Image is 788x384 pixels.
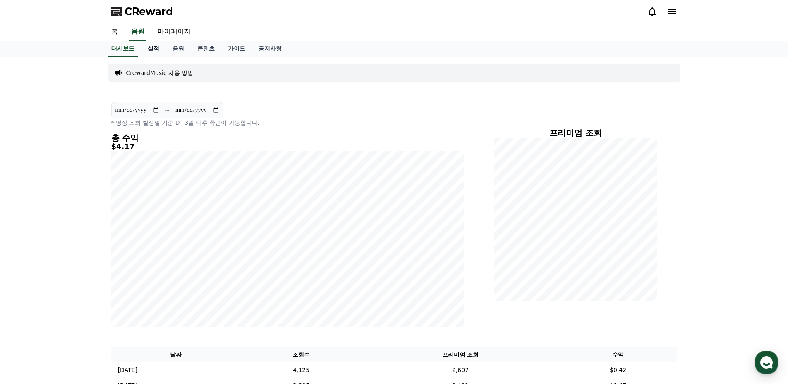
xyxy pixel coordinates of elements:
[141,41,166,57] a: 실적
[55,263,107,283] a: 대화
[128,275,138,282] span: 설정
[362,347,559,362] th: 프리미엄 조회
[126,69,194,77] a: CrewardMusic 사용 방법
[125,5,173,18] span: CReward
[2,263,55,283] a: 홈
[166,41,191,57] a: 음원
[241,347,362,362] th: 조회수
[151,23,197,41] a: 마이페이지
[111,142,464,151] h5: $4.17
[108,41,138,57] a: 대시보드
[129,23,146,41] a: 음원
[559,347,677,362] th: 수익
[76,275,86,282] span: 대화
[111,118,464,127] p: * 영상 조회 발생일 기준 D+3일 이후 확인이 가능합니다.
[559,362,677,378] td: $0.42
[221,41,252,57] a: 가이드
[111,133,464,142] h4: 총 수익
[111,5,173,18] a: CReward
[105,23,125,41] a: 홈
[191,41,221,57] a: 콘텐츠
[165,105,170,115] p: ~
[252,41,288,57] a: 공지사항
[494,128,657,138] h4: 프리미엄 조회
[118,366,137,374] p: [DATE]
[26,275,31,282] span: 홈
[111,347,241,362] th: 날짜
[241,362,362,378] td: 4,125
[107,263,159,283] a: 설정
[362,362,559,378] td: 2,607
